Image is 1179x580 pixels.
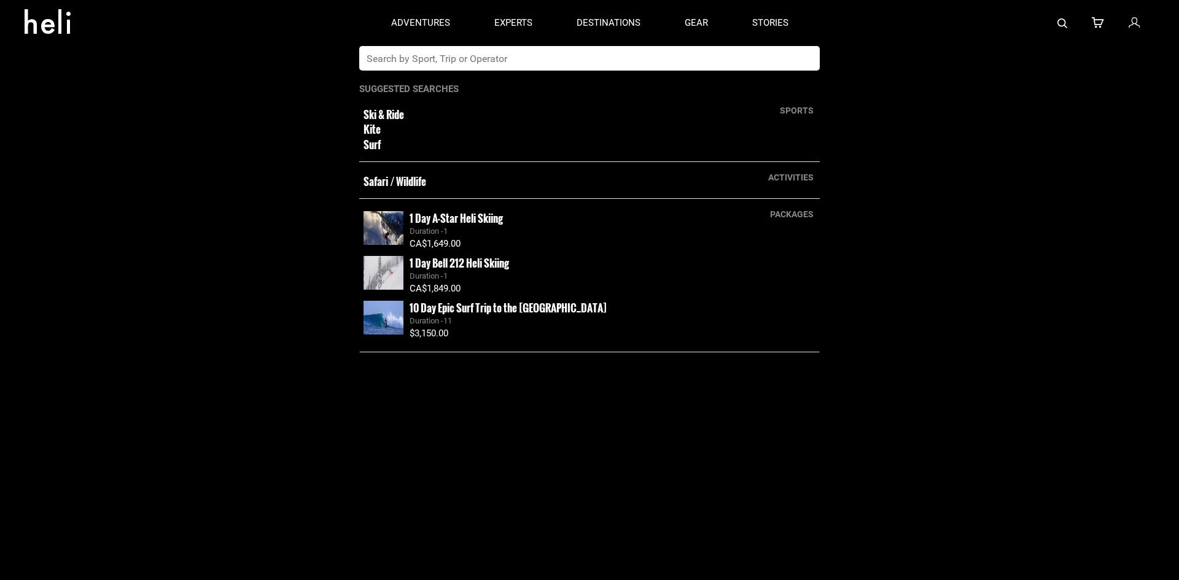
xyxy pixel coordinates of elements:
[364,211,403,245] img: images
[762,171,820,184] div: activities
[364,122,725,137] small: Kite
[443,226,448,236] span: 1
[410,300,607,315] small: 10 Day Epic Surf Trip to the [GEOGRAPHIC_DATA]
[577,17,640,29] p: destinations
[494,17,532,29] p: experts
[410,315,815,327] div: Duration -
[364,107,725,122] small: Ski & Ride
[1057,18,1067,28] img: search-bar-icon.svg
[410,283,461,294] span: CA$1,849.00
[364,174,725,189] small: Safari / Wildlife
[774,104,820,117] div: sports
[443,271,448,280] span: 1
[359,46,795,71] input: Search by Sport, Trip or Operator
[391,17,450,29] p: adventures
[410,226,815,238] div: Duration -
[443,316,452,325] span: 11
[410,211,503,226] small: 1 Day A-Star Heli Skiing
[764,208,820,220] div: packages
[410,328,448,339] span: $3,150.00
[410,255,509,271] small: 1 Day Bell 212 Heli Skiing
[364,256,403,290] img: images
[364,137,725,152] small: Surf
[410,238,461,249] span: CA$1,649.00
[359,83,820,96] p: Suggested Searches
[410,271,815,282] div: Duration -
[364,301,403,334] img: images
